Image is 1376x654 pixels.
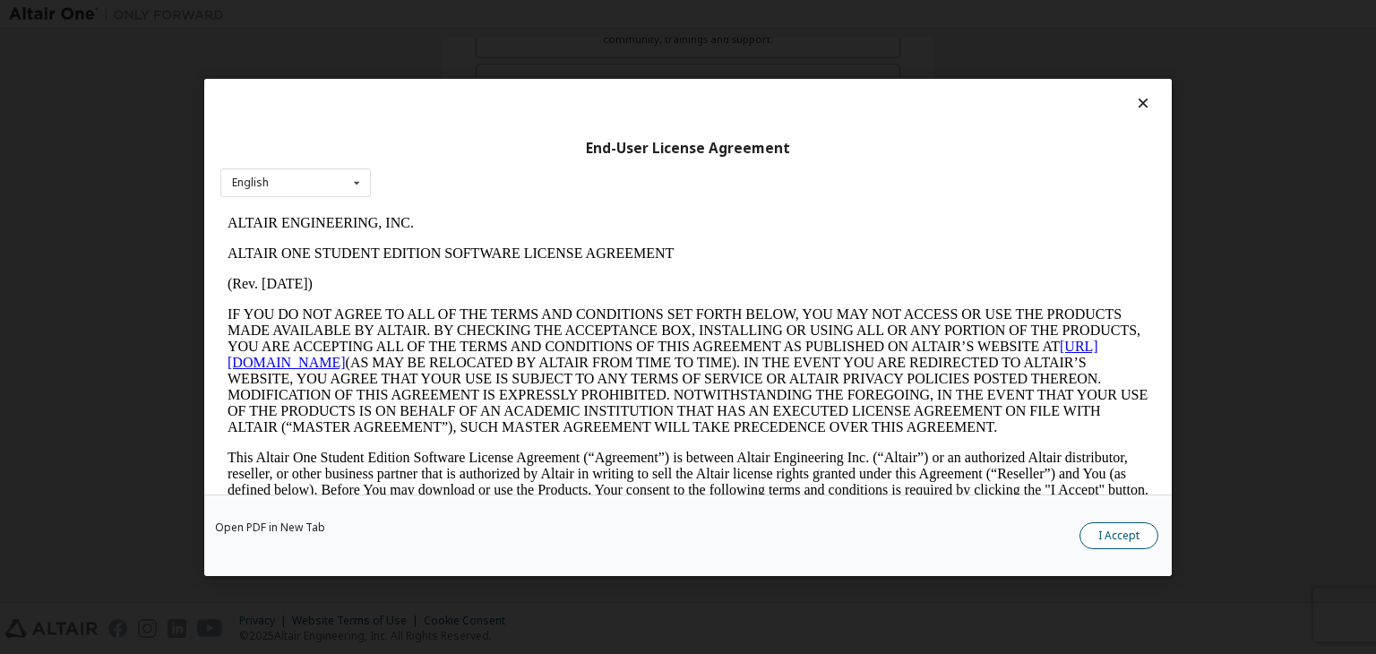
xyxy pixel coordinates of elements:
div: English [232,177,269,188]
a: [URL][DOMAIN_NAME] [7,131,878,162]
p: ALTAIR ONE STUDENT EDITION SOFTWARE LICENSE AGREEMENT [7,38,928,54]
a: Open PDF in New Tab [215,522,325,533]
p: (Rev. [DATE]) [7,68,928,84]
p: ALTAIR ENGINEERING, INC. [7,7,928,23]
p: IF YOU DO NOT AGREE TO ALL OF THE TERMS AND CONDITIONS SET FORTH BELOW, YOU MAY NOT ACCESS OR USE... [7,99,928,228]
p: This Altair One Student Edition Software License Agreement (“Agreement”) is between Altair Engine... [7,242,928,306]
button: I Accept [1079,522,1158,549]
div: End-User License Agreement [220,139,1156,157]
